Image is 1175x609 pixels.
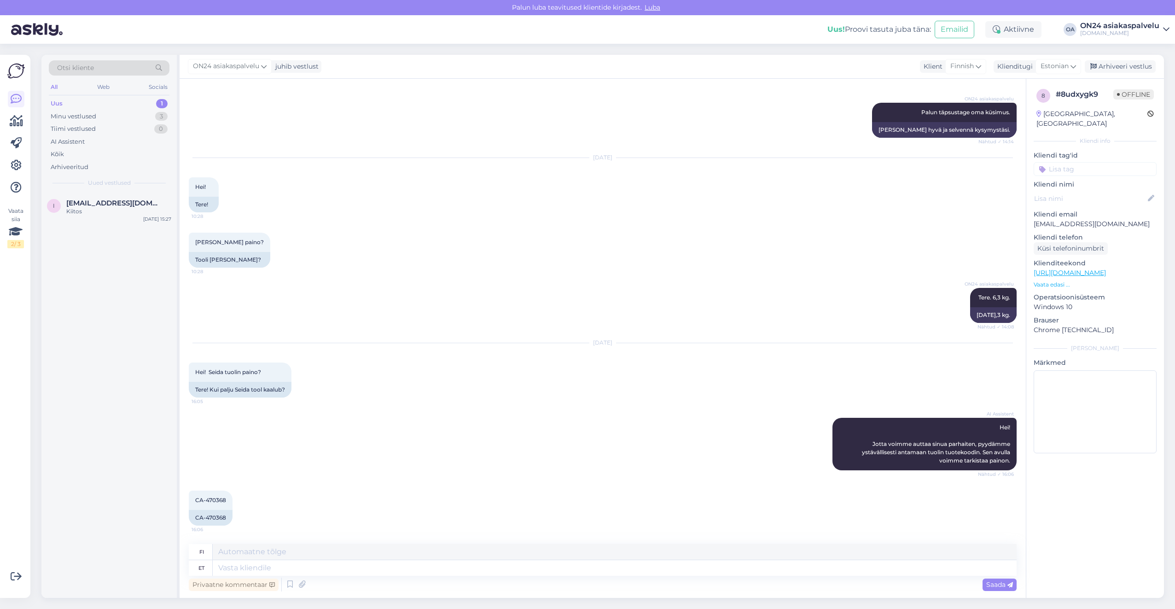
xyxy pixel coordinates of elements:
div: Tiimi vestlused [51,124,96,134]
div: [PERSON_NAME] hyvä ja selvennä kysymystäsi. [872,122,1017,138]
span: 10:28 [192,268,226,275]
p: Klienditeekond [1034,258,1157,268]
span: 10:28 [192,213,226,220]
span: ON24 asiakaspalvelu [965,281,1014,287]
div: CA-470368 [189,510,233,526]
div: Tere! Kui palju Seida tool kaalub? [189,382,291,398]
div: Arhiveeri vestlus [1085,60,1156,73]
div: Küsi telefoninumbrit [1034,242,1108,255]
div: 3 [155,112,168,121]
div: # 8udxygk9 [1056,89,1113,100]
div: [DATE],3 kg. [970,307,1017,323]
div: 2 / 3 [7,240,24,248]
span: Tere. 6,3 kg. [978,294,1010,301]
div: Kiitos [66,207,171,216]
p: Kliendi nimi [1034,180,1157,189]
div: [DATE] 15:27 [143,216,171,223]
span: Hei! [195,183,206,190]
span: I [53,202,55,209]
div: Aktiivne [985,21,1041,38]
span: Uued vestlused [88,179,131,187]
div: 0 [154,124,168,134]
p: Windows 10 [1034,302,1157,312]
span: ON24 asiakaspalvelu [193,61,259,71]
button: Emailid [935,21,974,38]
span: CA-470368 [195,497,226,504]
span: Luba [642,3,663,12]
div: Tooli [PERSON_NAME]? [189,252,270,268]
div: Klient [920,62,942,71]
span: Otsi kliente [57,63,94,73]
div: fi [199,544,204,560]
span: 8 [1041,92,1045,99]
span: Nähtud ✓ 16:06 [978,471,1014,478]
div: [DOMAIN_NAME] [1080,29,1159,37]
p: Chrome [TECHNICAL_ID] [1034,325,1157,335]
p: [EMAIL_ADDRESS][DOMAIN_NAME] [1034,219,1157,229]
a: [URL][DOMAIN_NAME] [1034,269,1106,277]
div: [DATE] [189,153,1017,162]
span: Palun täpsustage oma küsimus. [921,109,1010,116]
span: Estonian [1041,61,1069,71]
img: Askly Logo [7,62,25,80]
p: Brauser [1034,316,1157,325]
div: Uus [51,99,63,108]
div: [PERSON_NAME] [1034,344,1157,352]
div: AI Assistent [51,137,85,146]
div: 1 [156,99,168,108]
div: Minu vestlused [51,112,96,121]
p: Märkmed [1034,358,1157,368]
b: Uus! [827,25,845,34]
input: Lisa tag [1034,162,1157,176]
p: Kliendi email [1034,210,1157,219]
input: Lisa nimi [1034,193,1146,204]
span: Hei! Jotta voimme auttaa sinua parhaiten, pyydämme ystävällisesti antamaan tuolin tuotekoodin. Se... [862,424,1012,464]
p: Kliendi telefon [1034,233,1157,242]
span: Hei! Seida tuolin paino? [195,369,261,375]
div: All [49,81,59,93]
span: Saada [986,580,1013,589]
span: ON24 asiakaspalvelu [965,95,1014,102]
div: [DATE] [189,339,1017,347]
div: OA [1064,23,1076,36]
div: Socials [147,81,169,93]
div: Kõik [51,150,64,159]
span: Offline [1113,89,1154,100]
div: juhib vestlust [272,62,319,71]
p: Vaata edasi ... [1034,281,1157,289]
a: ON24 asiakaspalvelu[DOMAIN_NAME] [1080,22,1169,37]
div: Arhiveeritud [51,163,88,172]
div: et [198,560,204,576]
span: Finnish [950,61,974,71]
span: [PERSON_NAME] paino? [195,239,264,246]
div: Klienditugi [994,62,1033,71]
div: Web [95,81,111,93]
span: AI Assistent [979,410,1014,417]
div: [GEOGRAPHIC_DATA], [GEOGRAPHIC_DATA] [1036,109,1147,129]
div: ON24 asiakaspalvelu [1080,22,1159,29]
span: Inka.hanninen@gmail.com [66,199,162,207]
span: Nähtud ✓ 14:14 [978,138,1014,145]
span: 16:06 [192,526,226,533]
div: Proovi tasuta juba täna: [827,24,931,35]
div: Privaatne kommentaar [189,579,279,591]
div: Tere! [189,197,219,212]
div: Vaata siia [7,207,24,248]
p: Operatsioonisüsteem [1034,293,1157,302]
span: Nähtud ✓ 14:08 [977,323,1014,330]
div: Kliendi info [1034,137,1157,145]
span: 16:05 [192,398,226,405]
p: Kliendi tag'id [1034,151,1157,160]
